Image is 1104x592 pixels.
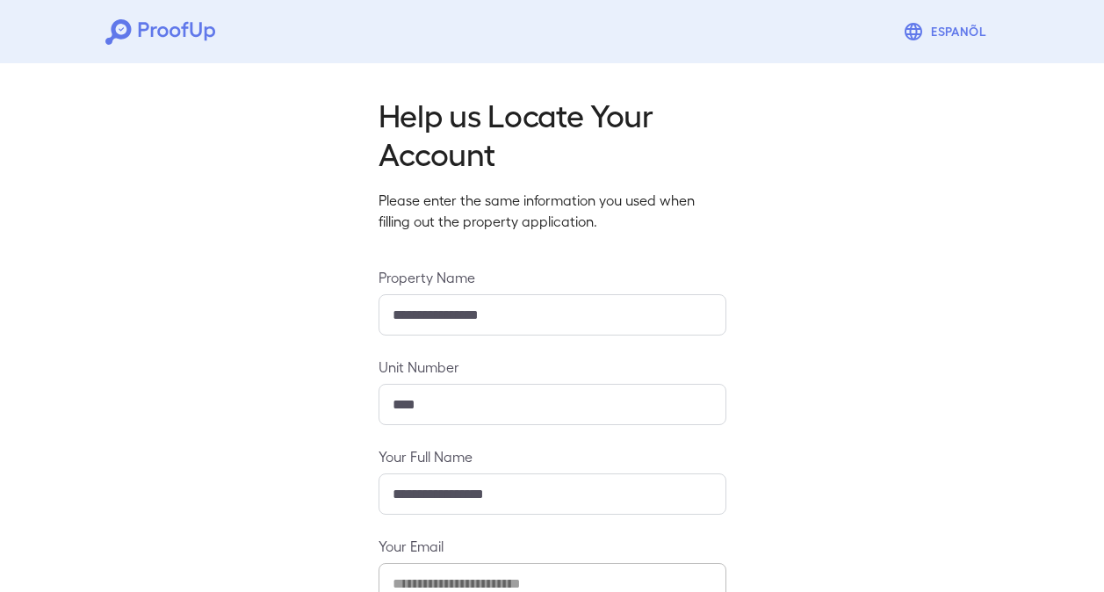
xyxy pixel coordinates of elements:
h2: Help us Locate Your Account [379,95,726,172]
label: Your Email [379,536,726,556]
button: Espanõl [896,14,999,49]
label: Unit Number [379,357,726,377]
label: Your Full Name [379,446,726,466]
p: Please enter the same information you used when filling out the property application. [379,190,726,232]
label: Property Name [379,267,726,287]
